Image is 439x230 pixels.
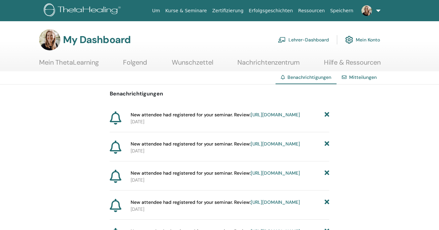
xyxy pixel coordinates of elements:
a: Ressourcen [295,5,327,17]
p: [DATE] [131,118,329,125]
a: Nachrichtenzentrum [237,58,300,71]
a: Mein Konto [345,32,380,47]
a: [URL][DOMAIN_NAME] [251,112,300,118]
span: New attendee had registered for your seminar. Review: [131,111,300,118]
img: default.jpg [361,5,372,16]
a: Lehrer-Dashboard [278,32,329,47]
a: Hilfe & Ressourcen [324,58,381,71]
a: Speichern [328,5,356,17]
a: Kurse & Seminare [163,5,210,17]
img: default.jpg [39,29,60,50]
a: [URL][DOMAIN_NAME] [251,199,300,205]
img: logo.png [44,3,123,18]
h3: My Dashboard [63,34,131,46]
a: Wunschzettel [172,58,213,71]
p: Benachrichtigungen [110,90,329,98]
a: Um [150,5,163,17]
a: [URL][DOMAIN_NAME] [251,170,300,176]
span: New attendee had registered for your seminar. Review: [131,141,300,147]
span: New attendee had registered for your seminar. Review: [131,199,300,206]
a: Zertifizierung [210,5,246,17]
a: Folgend [123,58,147,71]
a: [URL][DOMAIN_NAME] [251,141,300,147]
span: Benachrichtigungen [287,74,331,80]
span: New attendee had registered for your seminar. Review: [131,170,300,177]
img: chalkboard-teacher.svg [278,37,286,43]
p: [DATE] [131,177,329,184]
a: Mein ThetaLearning [39,58,99,71]
p: [DATE] [131,147,329,154]
img: cog.svg [345,34,353,45]
p: [DATE] [131,206,329,213]
a: Erfolgsgeschichten [246,5,295,17]
a: Mitteilungen [349,74,377,80]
